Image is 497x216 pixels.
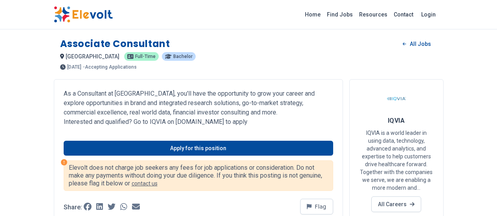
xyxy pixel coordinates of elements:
[388,117,405,124] span: IQVIA
[132,180,158,187] a: contact us
[416,7,440,22] a: Login
[69,164,328,187] p: Elevolt does not charge job seekers any fees for job applications or consideration. Do not make a...
[64,141,333,156] a: Apply for this position
[356,8,391,21] a: Resources
[135,54,156,59] span: Full-time
[67,65,81,69] span: [DATE]
[64,117,333,127] p: Interested and qualified? Go to IQVIA on [DOMAIN_NAME] to apply
[324,8,356,21] a: Find Jobs
[83,65,137,69] p: - Accepting Applications
[302,8,324,21] a: Home
[300,199,333,214] button: Flag
[64,204,82,211] p: Share:
[64,89,333,117] p: As a Consultant at [GEOGRAPHIC_DATA], you'll have the opportunity to grow your career and explore...
[173,54,193,59] span: Bachelor
[396,38,437,50] a: All Jobs
[391,8,416,21] a: Contact
[60,38,170,50] h1: Associate Consultant
[54,6,113,23] img: Elevolt
[66,53,119,60] span: [GEOGRAPHIC_DATA]
[387,89,406,109] img: IQVIA
[371,196,421,212] a: All Careers
[359,129,434,192] p: IQVIA is a world leader in using data, technology, advanced analytics, and expertise to help cust...
[458,178,497,216] iframe: Chat Widget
